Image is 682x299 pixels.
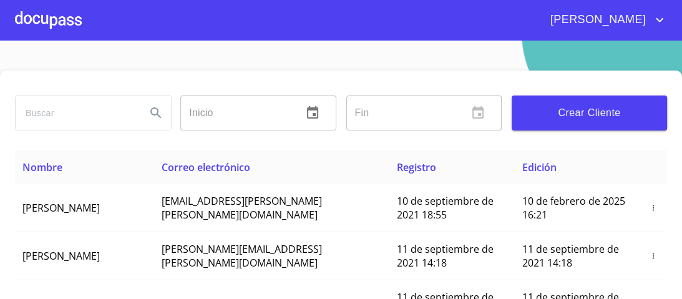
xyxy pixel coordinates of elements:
span: 11 de septiembre de 2021 14:18 [397,242,494,270]
span: Registro [397,160,436,174]
span: [PERSON_NAME] [22,201,100,215]
span: Correo electrónico [162,160,250,174]
span: Crear Cliente [522,104,657,122]
span: Edición [522,160,557,174]
span: [PERSON_NAME] [541,10,652,30]
button: account of current user [541,10,667,30]
input: search [16,96,136,130]
span: 10 de septiembre de 2021 18:55 [397,194,494,222]
button: Search [141,98,171,128]
span: 11 de septiembre de 2021 14:18 [522,242,619,270]
span: Nombre [22,160,62,174]
button: Crear Cliente [512,96,667,130]
span: [EMAIL_ADDRESS][PERSON_NAME][PERSON_NAME][DOMAIN_NAME] [162,194,322,222]
span: 10 de febrero de 2025 16:21 [522,194,625,222]
span: [PERSON_NAME] [22,249,100,263]
span: [PERSON_NAME][EMAIL_ADDRESS][PERSON_NAME][DOMAIN_NAME] [162,242,322,270]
